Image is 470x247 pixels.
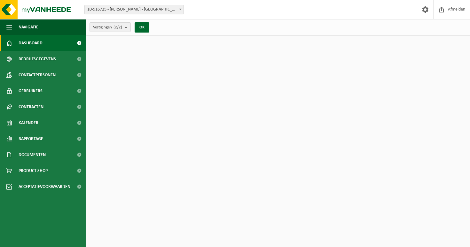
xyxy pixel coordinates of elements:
button: Vestigingen(2/2) [90,22,131,32]
span: 10-916725 - VAN DAMME OMER - GENT [84,5,184,14]
span: Dashboard [19,35,43,51]
span: Navigatie [19,19,38,35]
span: Bedrijfsgegevens [19,51,56,67]
span: Contracten [19,99,43,115]
span: Product Shop [19,163,48,179]
span: Acceptatievoorwaarden [19,179,70,195]
span: 10-916725 - VAN DAMME OMER - GENT [85,5,184,14]
span: Contactpersonen [19,67,56,83]
span: Gebruikers [19,83,43,99]
button: OK [135,22,149,33]
span: Rapportage [19,131,43,147]
span: Kalender [19,115,38,131]
span: Vestigingen [93,23,122,32]
count: (2/2) [114,25,122,29]
span: Documenten [19,147,46,163]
